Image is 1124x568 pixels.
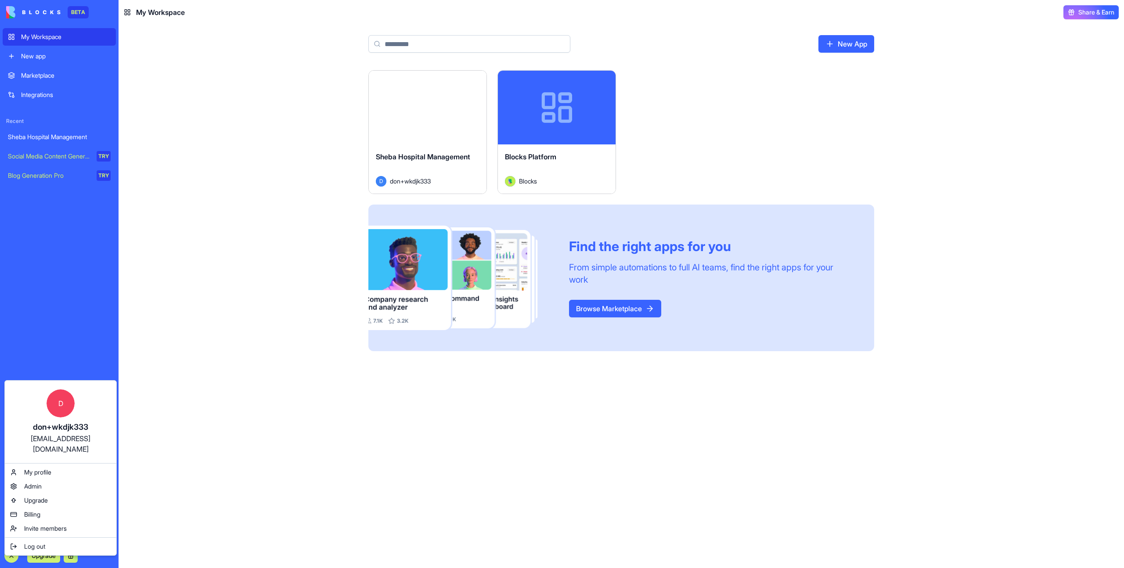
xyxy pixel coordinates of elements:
span: Admin [24,482,42,491]
div: Blog Generation Pro [8,171,90,180]
a: Billing [7,507,115,521]
div: Sheba Hospital Management [8,133,111,141]
span: Billing [24,510,40,519]
a: Ddon+wkdjk333[EMAIL_ADDRESS][DOMAIN_NAME] [7,382,115,461]
div: TRY [97,151,111,162]
a: Upgrade [7,493,115,507]
a: My profile [7,465,115,479]
span: My profile [24,468,51,477]
span: Log out [24,542,45,551]
span: Invite members [24,524,67,533]
span: Upgrade [24,496,48,505]
span: Recent [3,118,116,125]
span: D [47,389,75,417]
a: Admin [7,479,115,493]
div: Social Media Content Generator [8,152,90,161]
div: [EMAIL_ADDRESS][DOMAIN_NAME] [14,433,108,454]
a: Invite members [7,521,115,536]
div: TRY [97,170,111,181]
div: don+wkdjk333 [14,421,108,433]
